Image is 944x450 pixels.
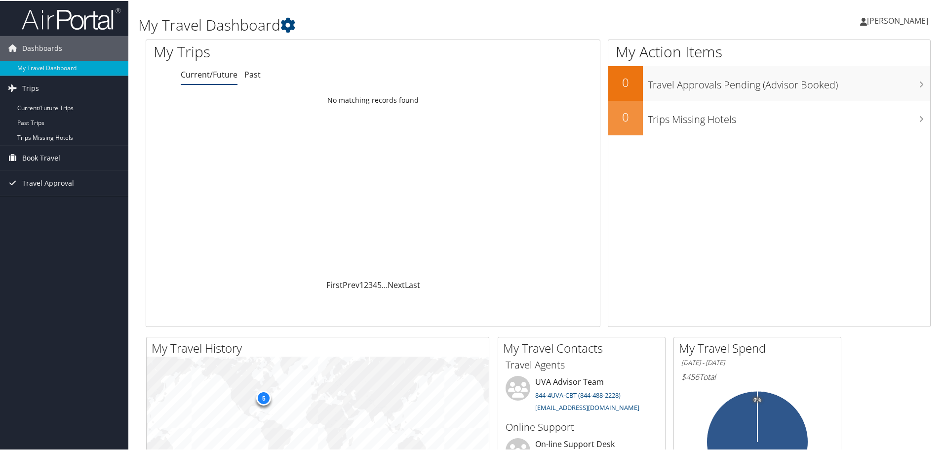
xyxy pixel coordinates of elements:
a: Last [405,279,420,289]
h3: Travel Agents [506,357,658,371]
a: 0Trips Missing Hotels [608,100,930,134]
h3: Travel Approvals Pending (Advisor Booked) [648,72,930,91]
h1: My Travel Dashboard [138,14,671,35]
a: 844-4UVA-CBT (844-488-2228) [535,390,621,399]
h2: My Travel Spend [679,339,841,356]
span: Trips [22,75,39,100]
a: [EMAIL_ADDRESS][DOMAIN_NAME] [535,402,639,411]
a: 0Travel Approvals Pending (Advisor Booked) [608,65,930,100]
h2: 0 [608,73,643,90]
h6: [DATE] - [DATE] [681,357,833,367]
h2: My Travel History [152,339,489,356]
td: No matching records found [146,90,600,108]
h2: My Travel Contacts [503,339,665,356]
a: Current/Future [181,68,237,79]
span: … [382,279,388,289]
h6: Total [681,370,833,381]
h3: Trips Missing Hotels [648,107,930,125]
h1: My Action Items [608,41,930,61]
span: Travel Approval [22,170,74,195]
div: 5 [256,390,271,405]
span: Dashboards [22,35,62,60]
h1: My Trips [154,41,403,61]
span: $456 [681,370,699,381]
span: [PERSON_NAME] [867,14,928,25]
a: 4 [373,279,377,289]
h2: 0 [608,108,643,124]
a: 3 [368,279,373,289]
img: airportal-logo.png [22,6,120,30]
h3: Online Support [506,419,658,433]
a: 5 [377,279,382,289]
tspan: 0% [753,396,761,402]
a: 1 [359,279,364,289]
a: Next [388,279,405,289]
a: 2 [364,279,368,289]
li: UVA Advisor Team [501,375,663,415]
a: Prev [343,279,359,289]
a: Past [244,68,261,79]
a: First [326,279,343,289]
span: Book Travel [22,145,60,169]
a: [PERSON_NAME] [860,5,938,35]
